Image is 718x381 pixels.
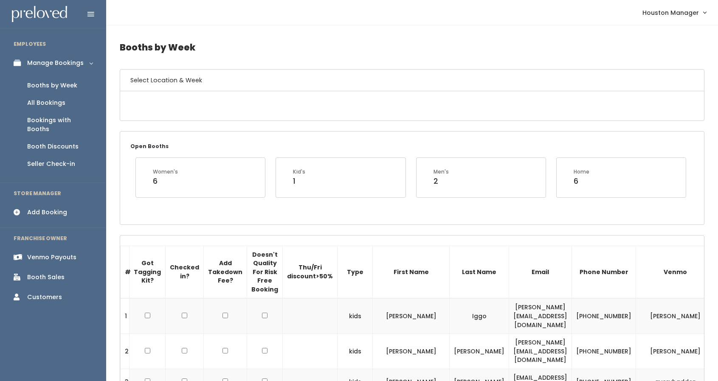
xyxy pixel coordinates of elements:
[12,6,67,22] img: preloved logo
[642,8,699,17] span: Houston Manager
[121,298,130,333] td: 1
[27,98,65,107] div: All Bookings
[450,298,509,333] td: Iggo
[120,36,704,59] h4: Booths by Week
[450,246,509,298] th: Last Name
[509,246,572,298] th: Email
[153,176,178,187] div: 6
[27,208,67,217] div: Add Booking
[338,298,373,333] td: kids
[338,246,373,298] th: Type
[574,168,589,176] div: Home
[166,246,204,298] th: Checked in?
[121,334,130,369] td: 2
[27,273,65,282] div: Booth Sales
[293,168,305,176] div: Kid's
[27,59,84,67] div: Manage Bookings
[338,334,373,369] td: kids
[27,116,93,134] div: Bookings with Booths
[27,81,77,90] div: Booths by Week
[130,246,166,298] th: Got Tagging Kit?
[130,143,169,150] small: Open Booths
[572,298,636,333] td: [PHONE_NUMBER]
[636,334,715,369] td: [PERSON_NAME]
[27,253,76,262] div: Venmo Payouts
[121,246,130,298] th: #
[27,142,79,151] div: Booth Discounts
[293,176,305,187] div: 1
[27,293,62,302] div: Customers
[634,3,715,22] a: Houston Manager
[509,334,572,369] td: [PERSON_NAME][EMAIL_ADDRESS][DOMAIN_NAME]
[636,246,715,298] th: Venmo
[373,298,450,333] td: [PERSON_NAME]
[283,246,338,298] th: Thu/Fri discount>50%
[434,168,449,176] div: Men's
[434,176,449,187] div: 2
[572,334,636,369] td: [PHONE_NUMBER]
[509,298,572,333] td: [PERSON_NAME][EMAIL_ADDRESS][DOMAIN_NAME]
[373,246,450,298] th: First Name
[27,160,75,168] div: Seller Check-in
[120,70,704,91] h6: Select Location & Week
[373,334,450,369] td: [PERSON_NAME]
[572,246,636,298] th: Phone Number
[636,298,715,333] td: [PERSON_NAME]
[574,176,589,187] div: 6
[153,168,178,176] div: Women's
[247,246,283,298] th: Doesn't Quality For Risk Free Booking
[450,334,509,369] td: [PERSON_NAME]
[204,246,247,298] th: Add Takedown Fee?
